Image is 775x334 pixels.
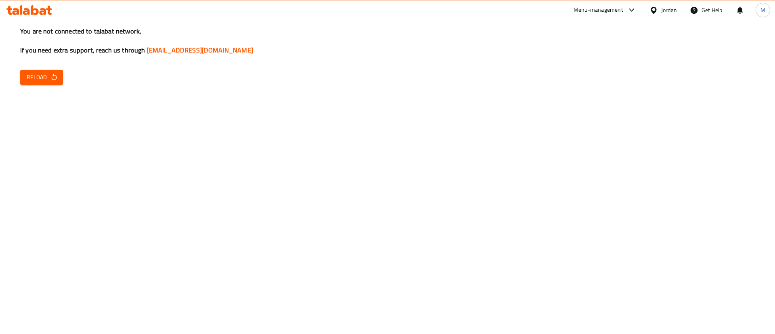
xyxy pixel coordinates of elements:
[20,70,63,85] button: Reload
[661,6,677,15] div: Jordan
[147,44,253,56] a: [EMAIL_ADDRESS][DOMAIN_NAME]
[20,27,755,55] h3: You are not connected to talabat network, If you need extra support, reach us through
[27,72,57,82] span: Reload
[760,6,765,15] span: M
[574,5,623,15] div: Menu-management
